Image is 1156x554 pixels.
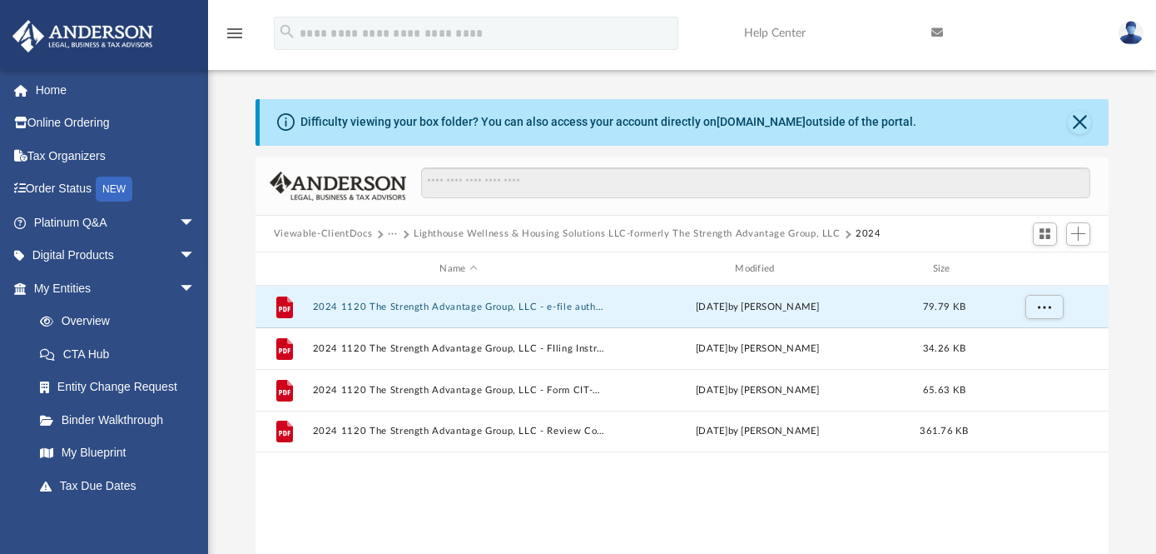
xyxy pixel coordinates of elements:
a: Binder Walkthrough [23,403,221,437]
button: 2024 1120 The Strength Advantage Group, LLC - e-file authorization - please sign.pdf [312,302,604,312]
button: 2024 1120 The Strength Advantage Group, LLC - FIling Instructions.pdf [312,343,604,354]
button: Close [1068,111,1091,134]
div: Size [910,262,977,277]
div: NEW [96,177,132,202]
div: id [985,262,1101,277]
input: Search files and folders [421,167,1090,199]
i: search [278,22,296,41]
button: ··· [388,227,399,242]
a: Tax Organizers [12,139,221,172]
a: Tax Due Dates [23,469,221,502]
span: arrow_drop_down [179,272,212,306]
button: Add [1066,222,1091,246]
a: menu [225,32,245,43]
span: 79.79 KB [923,302,965,312]
button: More options [1025,295,1064,320]
a: CTA Hub [23,337,221,371]
button: Viewable-ClientDocs [274,227,372,242]
a: Order StatusNEW [12,172,221,207]
a: My Entitiesarrow_drop_down [12,272,221,305]
button: 2024 1120 The Strength Advantage Group, LLC - Review Copy.pdf [312,426,604,437]
a: [DOMAIN_NAME] [717,115,806,128]
a: Online Ordering [12,107,221,140]
a: My Blueprint [23,437,212,470]
div: [DATE] by [PERSON_NAME] [612,383,904,398]
span: arrow_drop_down [179,239,212,273]
a: Overview [23,305,221,338]
button: 2024 [856,227,881,242]
div: Modified [611,262,903,277]
a: Home [12,73,221,107]
div: Difficulty viewing your box folder? You can also access your account directly on outside of the p... [300,113,916,131]
button: Switch to Grid View [1033,222,1058,246]
div: [DATE] by [PERSON_NAME] [612,300,904,315]
div: [DATE] by [PERSON_NAME] [612,342,904,357]
span: 65.63 KB [923,386,965,395]
img: User Pic [1119,21,1144,45]
div: [DATE] by [PERSON_NAME] [612,424,904,439]
a: Digital Productsarrow_drop_down [12,239,221,272]
span: arrow_drop_down [179,206,212,240]
div: id [263,262,305,277]
button: 2024 1120 The Strength Advantage Group, LLC - Form CIT-PV Payment Voucher.pdf [312,385,604,396]
button: Lighthouse Wellness & Housing Solutions LLC-formerly The Strength Advantage Group, LLC [414,227,841,242]
img: Anderson Advisors Platinum Portal [7,20,158,52]
a: Entity Change Request [23,371,221,404]
div: Name [311,262,603,277]
a: Platinum Q&Aarrow_drop_down [12,206,221,239]
i: menu [225,23,245,43]
span: 361.76 KB [920,427,968,436]
span: 34.26 KB [923,344,965,353]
